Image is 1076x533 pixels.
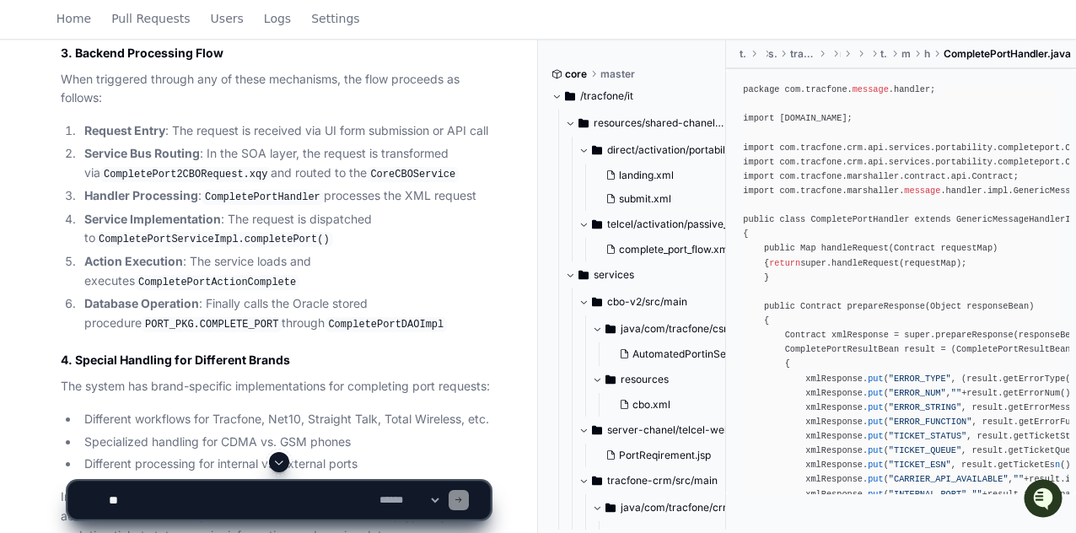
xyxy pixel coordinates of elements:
li: : processes the XML request [79,186,490,207]
svg: Directory [578,113,589,133]
strong: Service Implementation [84,212,221,226]
svg: Directory [592,214,602,234]
span: "ERROR_STRING" [889,402,961,412]
span: core [565,67,587,81]
span: resources [621,373,669,386]
span: /tracfone/it [580,89,633,103]
li: : Finally calls the Oracle stored procedure through [79,294,490,333]
span: resources/shared-chanel-blocks/src/main/resources/web/chanel/blocks [594,116,727,130]
svg: Directory [578,265,589,285]
span: put [868,374,883,384]
code: CompletePort2CBORequest.xqy [100,167,271,182]
button: services [565,261,727,288]
li: : The request is received via UI form submission or API call [79,121,490,141]
code: PORT_PKG.COMPLETE_PORT [142,317,282,332]
span: telcel/activation/passive_activation [607,218,740,231]
span: tracfone-services [790,47,815,61]
strong: Action Execution [84,254,183,268]
span: message [901,47,911,61]
div: Welcome [17,67,307,94]
span: handler [924,47,930,61]
span: put [868,417,883,427]
div: We're offline, but we'll be back soon! [76,142,263,155]
span: put [868,445,883,455]
code: CompletePortActionComplete [135,275,299,290]
button: submit.xml [599,187,730,211]
img: PlayerZero [17,16,51,50]
span: cbo-v2/src/main [607,295,687,309]
li: : The service loads and executes [79,252,490,291]
span: • [193,225,199,239]
span: CompletePortHandler.java [944,47,1071,61]
code: CoreCBOService [367,167,459,182]
svg: Directory [592,420,602,440]
span: "" [951,388,961,398]
button: java/com/tracfone/csr/service [592,315,754,342]
svg: Directory [592,292,602,312]
span: "TICKET_STATUS" [889,431,966,441]
span: java/com/tracfone/csr/service [621,322,754,336]
strong: Request Entry [84,123,165,137]
h3: 3. Backend Processing Flow [61,45,490,62]
span: "ERROR_TYPE" [889,374,951,384]
img: Tejeshwer Degala [17,255,44,282]
code: CompletePortServiceImpl.completePort() [95,232,333,247]
span: PortReqirement.jsp [619,449,711,462]
span: Tejeshwer [PERSON_NAME] [52,271,190,284]
strong: Handler Processing [84,188,198,202]
iframe: Open customer support [1022,477,1068,523]
strong: Service Bus Routing [84,146,200,160]
span: • [193,271,199,284]
button: resources/shared-chanel-blocks/src/main/resources/web/chanel/blocks [565,110,727,137]
span: "ERROR_NUM" [889,388,946,398]
span: Users [211,13,244,24]
span: main [840,47,841,61]
span: message [904,186,940,196]
span: tracfone [880,47,888,61]
span: submit.xml [619,192,671,206]
span: "TICKET_QUEUE" [889,445,961,455]
span: Tejeshwer [PERSON_NAME] [52,225,190,239]
div: Past conversations [17,183,113,197]
svg: Directory [605,369,616,390]
a: Powered byPylon [119,308,204,321]
span: message [853,84,889,94]
li: Different workflows for Tracfone, Net10, Straight Talk, Total Wireless, etc. [79,410,490,429]
span: put [868,402,883,412]
button: server-chanel/telcel-web/src/main/webapp/WEB-INF/chanel/pages/port_in [578,417,740,444]
li: : The request is dispatched to [79,210,490,249]
span: master [600,67,635,81]
img: Tejeshwer Degala [17,209,44,236]
button: PortReqirement.jsp [599,444,730,467]
span: direct/activation/portability/complete_port [607,143,740,157]
code: CompletePortHandler [202,190,324,205]
span: landing.xml [619,169,674,182]
p: The system has brand-specific implementations for completing port requests: [61,377,490,396]
code: CompletePortDAOImpl [325,317,447,332]
span: return [769,258,800,268]
div: Start new chat [76,125,277,142]
button: AutomatedPortinServiceImpl.java [612,342,757,366]
button: cbo.xml [612,393,744,417]
li: : In the SOA layer, the request is transformed via and routed to the [79,144,490,183]
button: complete_port_flow.xml [599,238,731,261]
svg: Directory [605,319,616,339]
span: services [594,268,634,282]
span: AutomatedPortinServiceImpl.java [632,347,794,361]
button: /tracfone/it [551,83,713,110]
span: tracfone [740,47,747,61]
p: When triggered through any of these mechanisms, the flow proceeds as follows: [61,70,490,109]
span: Pull Requests [111,13,190,24]
span: complete_port_flow.xml [619,243,731,256]
span: Home [56,13,91,24]
span: put [868,388,883,398]
li: Specialized handling for CDMA vs. GSM phones [79,433,490,452]
span: put [868,431,883,441]
h3: 4. Special Handling for Different Brands [61,352,490,369]
span: "ERROR_FUNCTION" [889,417,972,427]
span: [DATE] [202,271,237,284]
button: landing.xml [599,164,730,187]
svg: Directory [565,86,575,106]
button: resources [592,366,754,393]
